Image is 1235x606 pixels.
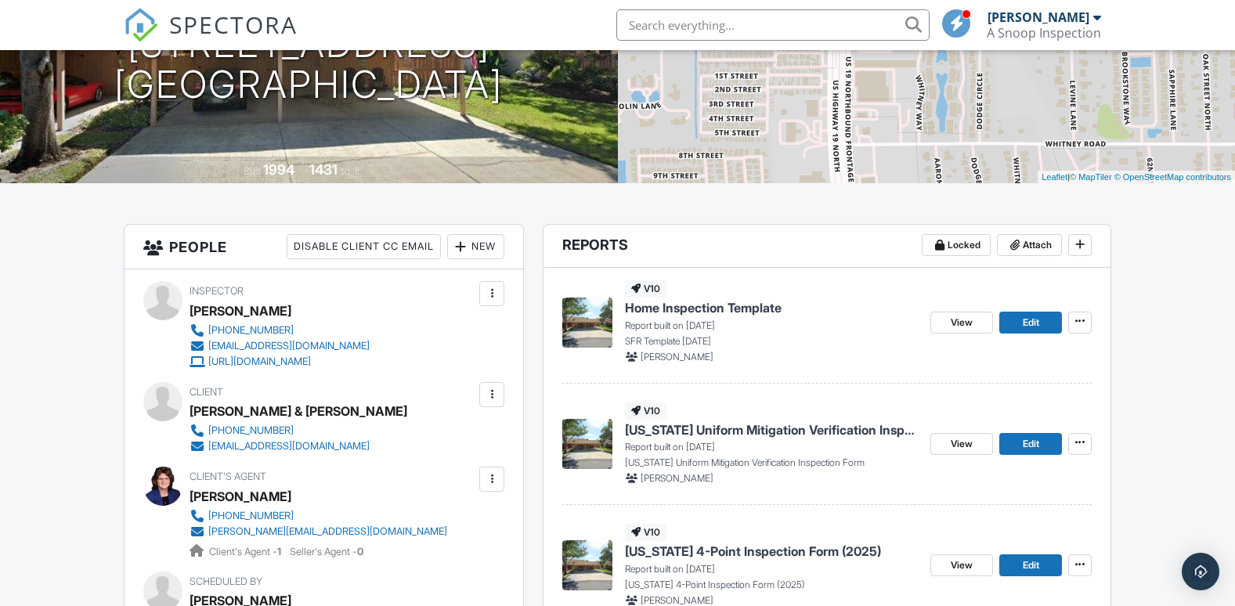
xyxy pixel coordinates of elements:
div: Disable Client CC Email [287,234,441,259]
div: [PERSON_NAME] [190,299,291,323]
div: | [1038,171,1235,184]
a: © MapTiler [1070,172,1112,182]
a: [PHONE_NUMBER] [190,508,447,524]
span: Seller's Agent - [290,546,363,557]
input: Search everything... [616,9,930,41]
a: SPECTORA [124,21,298,54]
h1: [STREET_ADDRESS] [GEOGRAPHIC_DATA] [114,23,503,106]
div: [PHONE_NUMBER] [208,324,294,337]
span: Inspector [190,285,244,297]
span: Built [244,165,261,177]
span: SPECTORA [169,8,298,41]
h3: People [125,225,524,269]
div: [URL][DOMAIN_NAME] [208,355,311,368]
span: Scheduled By [190,575,262,587]
div: A Snoop Inspection [987,25,1101,41]
a: © OpenStreetMap contributors [1114,172,1231,182]
div: [EMAIL_ADDRESS][DOMAIN_NAME] [208,340,370,352]
div: [PERSON_NAME][EMAIL_ADDRESS][DOMAIN_NAME] [208,525,447,538]
div: [PHONE_NUMBER] [208,424,294,437]
a: [PERSON_NAME] [190,485,291,508]
a: [PHONE_NUMBER] [190,323,370,338]
div: [PHONE_NUMBER] [208,510,294,522]
a: [EMAIL_ADDRESS][DOMAIN_NAME] [190,338,370,354]
div: [PERSON_NAME] [988,9,1089,25]
a: [URL][DOMAIN_NAME] [190,354,370,370]
div: 1994 [263,161,294,178]
div: 1431 [309,161,338,178]
span: sq. ft. [340,165,362,177]
div: [PERSON_NAME] & [PERSON_NAME] [190,399,407,423]
div: [EMAIL_ADDRESS][DOMAIN_NAME] [208,440,370,453]
span: Client's Agent [190,471,266,482]
a: [PHONE_NUMBER] [190,423,395,438]
strong: 1 [277,546,281,557]
strong: 0 [357,546,363,557]
img: The Best Home Inspection Software - Spectora [124,8,158,42]
div: New [447,234,504,259]
span: Client's Agent - [209,546,283,557]
a: [PERSON_NAME][EMAIL_ADDRESS][DOMAIN_NAME] [190,524,447,539]
div: Open Intercom Messenger [1182,553,1219,590]
span: Client [190,386,223,398]
a: [EMAIL_ADDRESS][DOMAIN_NAME] [190,438,395,454]
a: Leaflet [1042,172,1067,182]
